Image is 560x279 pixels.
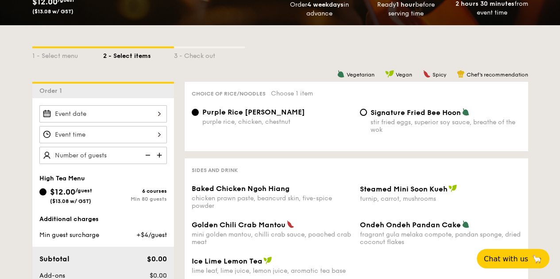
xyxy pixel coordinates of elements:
input: Event date [39,105,167,122]
span: +$4/guest [136,231,166,239]
div: Ready before serving time [366,0,445,18]
img: icon-vegan.f8ff3823.svg [385,70,394,78]
img: icon-vegan.f8ff3823.svg [448,184,457,192]
img: icon-spicy.37a8142b.svg [423,70,431,78]
span: $0.00 [147,255,166,263]
span: 🦙 [532,254,542,264]
div: chicken prawn paste, beancurd skin, five-spice powder [192,195,353,210]
span: Ice Lime Lemon Tea [192,257,263,265]
span: Golden Chili Crab Mantou [192,221,286,229]
div: mini golden mantou, chilli crab sauce, poached crab meat [192,231,353,246]
span: Order 1 [39,87,66,95]
img: icon-vegetarian.fe4039eb.svg [337,70,345,78]
button: Chat with us🦙 [477,249,549,268]
div: purple rice, chicken, chestnut [202,118,353,126]
img: icon-vegan.f8ff3823.svg [263,256,272,264]
div: 3 - Check out [174,48,245,61]
span: $12.00 [50,187,75,197]
div: Min 80 guests [103,196,167,202]
div: 6 courses [103,188,167,194]
strong: 1 hour [396,1,415,8]
div: stir fried eggs, superior soy sauce, breathe of the wok [371,118,521,134]
span: Spicy [433,72,446,78]
span: ($13.08 w/ GST) [32,8,73,15]
img: icon-add.58712e84.svg [154,147,167,164]
span: Chat with us [484,255,528,263]
img: icon-vegetarian.fe4039eb.svg [462,220,470,228]
span: High Tea Menu [39,175,85,182]
span: Min guest surcharge [39,231,99,239]
div: 2 - Select items [103,48,174,61]
span: Vegan [396,72,412,78]
input: $12.00/guest($13.08 w/ GST)6 coursesMin 80 guests [39,188,46,195]
div: lime leaf, lime juice, lemon juice, aromatic tea base [192,267,353,275]
span: Baked Chicken Ngoh Hiang [192,184,290,193]
div: Additional charges [39,215,167,224]
input: Number of guests [39,147,167,164]
span: /guest [75,187,92,194]
span: Vegetarian [347,72,375,78]
img: icon-spicy.37a8142b.svg [286,220,294,228]
span: Purple Rice [PERSON_NAME] [202,108,305,116]
strong: 4 weekdays [307,1,344,8]
span: ($13.08 w/ GST) [50,198,91,204]
img: icon-reduce.1d2dbef1.svg [140,147,154,164]
span: Choose 1 item [271,90,313,97]
span: Signature Fried Bee Hoon [371,108,461,117]
input: Signature Fried Bee Hoonstir fried eggs, superior soy sauce, breathe of the wok [360,109,367,116]
img: icon-vegetarian.fe4039eb.svg [462,108,470,116]
div: 1 - Select menu [32,48,103,61]
span: Ondeh Ondeh Pandan Cake [360,221,461,229]
span: Chef's recommendation [467,72,528,78]
span: Choice of rice/noodles [192,91,266,97]
div: fragrant gula melaka compote, pandan sponge, dried coconut flakes [360,231,521,246]
input: Purple Rice [PERSON_NAME]purple rice, chicken, chestnut [192,109,199,116]
span: Subtotal [39,255,70,263]
span: Sides and Drink [192,167,238,173]
div: Order in advance [280,0,359,18]
div: turnip, carrot, mushrooms [360,195,521,203]
img: icon-chef-hat.a58ddaea.svg [457,70,465,78]
input: Event time [39,126,167,143]
span: Steamed Mini Soon Kueh [360,185,448,193]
